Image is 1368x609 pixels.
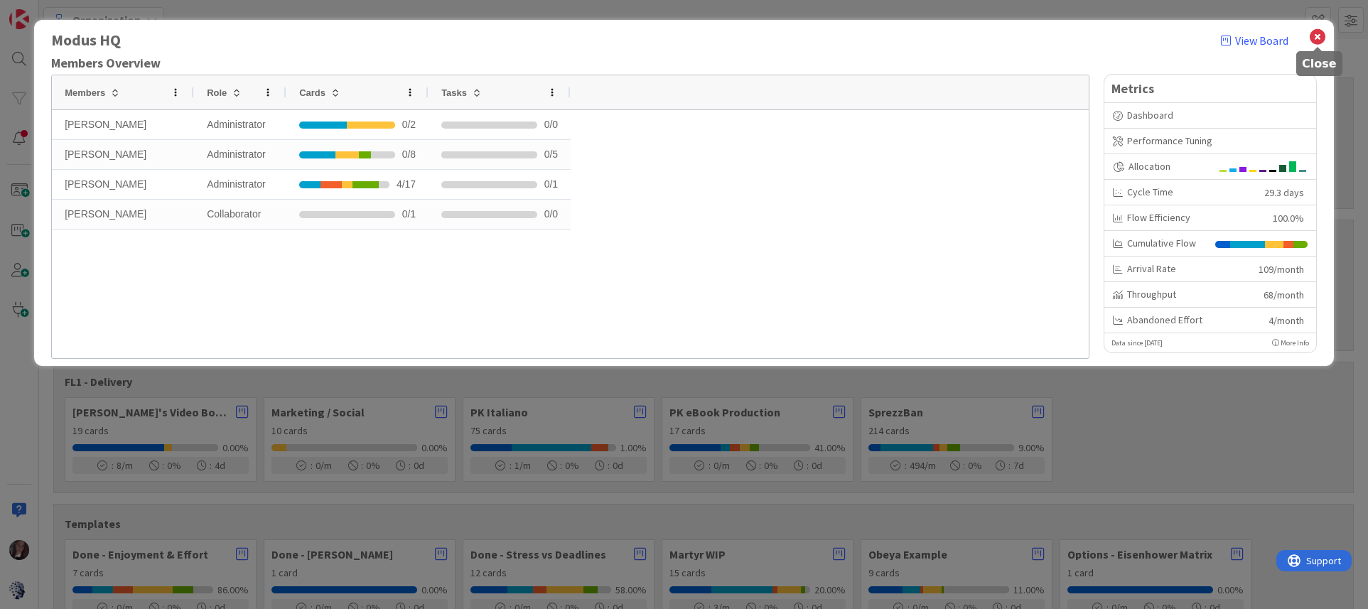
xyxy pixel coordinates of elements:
[52,140,194,169] div: [PERSON_NAME]
[1113,159,1211,174] div: Allocation
[544,111,558,139] span: 0 / 0
[30,2,65,19] span: Support
[194,110,286,139] div: Administrator
[1273,210,1304,226] div: 100.0 %
[299,87,325,98] span: Cards
[51,31,1221,49] b: Modus HQ
[194,170,286,199] div: Administrator
[1272,338,1309,348] p: More Info
[1259,262,1304,277] div: 109/month
[207,87,227,98] span: Role
[1264,287,1304,303] div: 68/month
[1111,79,1309,98] span: Metrics
[1113,134,1308,149] div: Performance Tuning
[402,200,416,228] div: 0/1
[52,170,194,199] div: [PERSON_NAME]
[194,200,286,229] div: Collaborator
[1113,236,1208,251] div: Cumulative Flow
[1113,287,1253,302] div: Throughput
[1269,313,1304,328] div: 4/month
[52,110,194,139] div: [PERSON_NAME]
[441,87,467,98] span: Tasks
[194,140,286,169] div: Administrator
[1113,262,1248,276] div: Arrival Rate
[544,171,558,198] span: 0 / 1
[1113,108,1308,123] div: Dashboard
[402,111,416,139] div: 0/2
[1264,185,1304,200] div: 29.3 days
[1111,338,1163,348] p: Data since [DATE]
[544,141,558,168] span: 0 / 5
[51,56,1089,70] h2: Members Overview
[1302,57,1337,70] h5: Close
[1221,32,1288,49] a: View Board
[402,141,416,168] div: 0/8
[544,200,558,228] span: 0 / 0
[1113,210,1262,225] div: Flow Efficiency
[52,200,194,229] div: [PERSON_NAME]
[1113,185,1254,200] div: Cycle Time
[397,171,416,198] div: 4/17
[1113,313,1258,328] div: Abandoned Effort
[65,87,105,98] span: Members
